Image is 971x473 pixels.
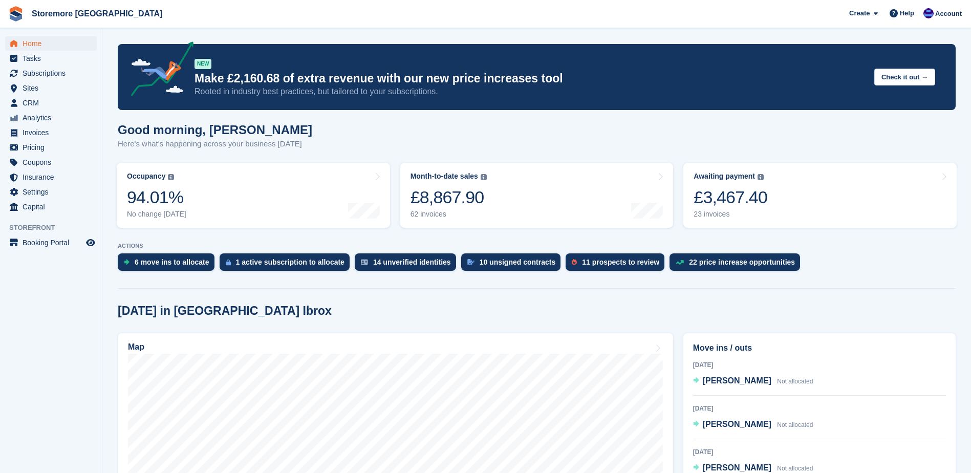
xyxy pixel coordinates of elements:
[23,200,84,214] span: Capital
[5,96,97,110] a: menu
[23,170,84,184] span: Insurance
[117,163,390,228] a: Occupancy 94.01% No change [DATE]
[135,258,209,266] div: 6 move ins to allocate
[5,36,97,51] a: menu
[195,71,866,86] p: Make £2,160.68 of extra revenue with our new price increases tool
[5,125,97,140] a: menu
[923,8,934,18] img: Angela
[23,51,84,66] span: Tasks
[693,342,946,354] h2: Move ins / outs
[461,253,566,276] a: 10 unsigned contracts
[23,140,84,155] span: Pricing
[220,253,355,276] a: 1 active subscription to allocate
[703,420,771,428] span: [PERSON_NAME]
[84,236,97,249] a: Preview store
[411,187,487,208] div: £8,867.90
[23,66,84,80] span: Subscriptions
[703,463,771,472] span: [PERSON_NAME]
[23,81,84,95] span: Sites
[670,253,805,276] a: 22 price increase opportunities
[8,6,24,21] img: stora-icon-8386f47178a22dfd0bd8f6a31ec36ba5ce8667c1dd55bd0f319d3a0aa187defe.svg
[118,138,312,150] p: Here's what's happening across your business [DATE]
[128,342,144,352] h2: Map
[777,378,813,385] span: Not allocated
[693,447,946,457] div: [DATE]
[694,210,767,219] div: 23 invoices
[694,187,767,208] div: £3,467.40
[5,185,97,199] a: menu
[693,360,946,370] div: [DATE]
[118,253,220,276] a: 6 move ins to allocate
[168,174,174,180] img: icon-info-grey-7440780725fd019a000dd9b08b2336e03edf1995a4989e88bcd33f0948082b44.svg
[122,41,194,100] img: price-adjustments-announcement-icon-8257ccfd72463d97f412b2fc003d46551f7dbcb40ab6d574587a9cd5c0d94...
[582,258,659,266] div: 11 prospects to review
[23,96,84,110] span: CRM
[195,59,211,69] div: NEW
[935,9,962,19] span: Account
[127,210,186,219] div: No change [DATE]
[5,140,97,155] a: menu
[693,404,946,413] div: [DATE]
[226,259,231,266] img: active_subscription_to_allocate_icon-d502201f5373d7db506a760aba3b589e785aa758c864c3986d89f69b8ff3...
[777,465,813,472] span: Not allocated
[693,375,813,388] a: [PERSON_NAME] Not allocated
[694,172,755,181] div: Awaiting payment
[480,258,556,266] div: 10 unsigned contracts
[355,253,461,276] a: 14 unverified identities
[195,86,866,97] p: Rooted in industry best practices, but tailored to your subscriptions.
[481,174,487,180] img: icon-info-grey-7440780725fd019a000dd9b08b2336e03edf1995a4989e88bcd33f0948082b44.svg
[758,174,764,180] img: icon-info-grey-7440780725fd019a000dd9b08b2336e03edf1995a4989e88bcd33f0948082b44.svg
[874,69,935,85] button: Check it out →
[23,111,84,125] span: Analytics
[361,259,368,265] img: verify_identity-adf6edd0f0f0b5bbfe63781bf79b02c33cf7c696d77639b501bdc392416b5a36.svg
[467,259,474,265] img: contract_signature_icon-13c848040528278c33f63329250d36e43548de30e8caae1d1a13099fd9432cc5.svg
[5,66,97,80] a: menu
[849,8,870,18] span: Create
[676,260,684,265] img: price_increase_opportunities-93ffe204e8149a01c8c9dc8f82e8f89637d9d84a8eef4429ea346261dce0b2c0.svg
[23,185,84,199] span: Settings
[693,418,813,432] a: [PERSON_NAME] Not allocated
[5,170,97,184] a: menu
[5,200,97,214] a: menu
[28,5,166,22] a: Storemore [GEOGRAPHIC_DATA]
[373,258,451,266] div: 14 unverified identities
[9,223,102,233] span: Storefront
[400,163,674,228] a: Month-to-date sales £8,867.90 62 invoices
[572,259,577,265] img: prospect-51fa495bee0391a8d652442698ab0144808aea92771e9ea1ae160a38d050c398.svg
[777,421,813,428] span: Not allocated
[703,376,771,385] span: [PERSON_NAME]
[411,172,478,181] div: Month-to-date sales
[5,235,97,250] a: menu
[236,258,344,266] div: 1 active subscription to allocate
[566,253,670,276] a: 11 prospects to review
[23,155,84,169] span: Coupons
[118,243,956,249] p: ACTIONS
[411,210,487,219] div: 62 invoices
[5,51,97,66] a: menu
[5,155,97,169] a: menu
[23,36,84,51] span: Home
[5,81,97,95] a: menu
[689,258,795,266] div: 22 price increase opportunities
[23,235,84,250] span: Booking Portal
[127,172,165,181] div: Occupancy
[683,163,957,228] a: Awaiting payment £3,467.40 23 invoices
[900,8,914,18] span: Help
[127,187,186,208] div: 94.01%
[5,111,97,125] a: menu
[124,259,130,265] img: move_ins_to_allocate_icon-fdf77a2bb77ea45bf5b3d319d69a93e2d87916cf1d5bf7949dd705db3b84f3ca.svg
[23,125,84,140] span: Invoices
[118,123,312,137] h1: Good morning, [PERSON_NAME]
[118,304,332,318] h2: [DATE] in [GEOGRAPHIC_DATA] Ibrox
